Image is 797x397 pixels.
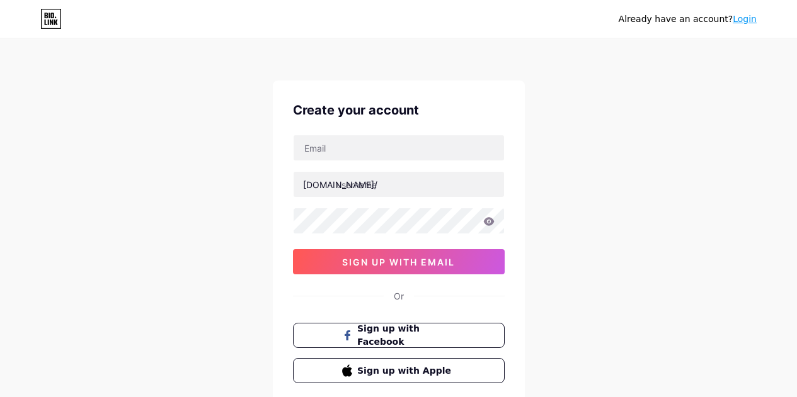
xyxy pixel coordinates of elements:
span: sign up with email [342,257,455,267]
button: Sign up with Facebook [293,323,505,348]
span: Sign up with Apple [357,364,455,377]
div: [DOMAIN_NAME]/ [303,178,377,191]
div: Already have an account? [619,13,757,26]
div: Or [394,289,404,303]
a: Login [733,14,757,24]
input: Email [294,135,504,160]
span: Sign up with Facebook [357,322,455,349]
button: Sign up with Apple [293,358,505,383]
div: Create your account [293,101,505,120]
input: username [294,172,504,197]
button: sign up with email [293,249,505,274]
